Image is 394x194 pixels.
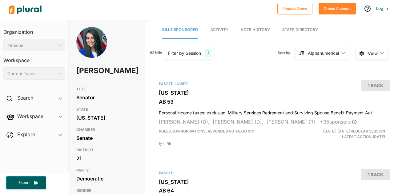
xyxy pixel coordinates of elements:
[159,188,385,194] h3: AB 64
[159,99,385,105] h3: AB 53
[76,85,138,93] h3: TITLE
[3,23,65,37] h3: Organization
[167,141,171,146] div: Add tags
[76,133,138,143] div: Senate
[213,119,263,125] span: [PERSON_NAME] (D),
[159,179,385,185] h3: [US_STATE]
[159,90,385,96] h3: [US_STATE]
[210,21,228,39] a: Activity
[159,170,385,176] div: Passed
[323,129,385,133] span: [DATE]-[DATE] Regular Session
[76,146,138,154] h3: DISTRICT
[241,21,270,39] a: Vote History
[159,81,385,87] div: Passed Lower
[319,5,356,11] a: Create Account
[76,174,138,183] div: Democratic
[76,27,107,70] img: Headshot of Monique Limón
[7,70,55,77] div: Current Team
[76,106,138,113] h3: STATE
[76,93,138,102] div: Senator
[277,3,312,14] button: Request Demo
[282,21,318,39] a: Staff Directory
[311,129,390,140] div: Latest Action: [DATE]
[205,49,211,57] div: 1
[162,21,198,39] a: Bills Sponsored
[159,129,254,133] span: Rules, Appropriations, Revenue and Taxation
[319,3,356,14] button: Create Account
[7,42,55,49] div: Personal
[210,27,228,32] span: Activity
[76,154,138,163] div: 21
[76,61,113,80] h1: [PERSON_NAME]
[3,51,65,65] h3: Workspace
[76,167,138,174] h3: PARTY
[277,5,312,11] a: Request Demo
[308,50,339,56] div: Alphanumerical
[162,27,198,32] span: Bills Sponsored
[159,119,210,125] span: [PERSON_NAME] (D),
[76,113,138,122] div: [US_STATE]
[17,94,33,101] h2: Search
[159,107,385,116] h4: Personal income taxes: exclusion: Military Services Retirement and Surviving Spouse Benefit Payme...
[361,80,390,91] button: Track
[320,119,357,125] span: + 35 sponsor s
[368,50,378,57] span: View
[150,50,162,56] span: 83 bills
[241,27,270,32] span: Vote History
[361,169,390,180] button: Track
[376,6,388,11] a: Log In
[159,141,164,146] div: Add Position Statement
[168,50,201,56] div: Filter by Session
[6,176,46,189] button: Export
[76,126,138,133] h3: CHAMBER
[14,180,34,185] span: Export
[267,119,317,125] span: [PERSON_NAME] (R),
[278,50,295,56] span: Sort by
